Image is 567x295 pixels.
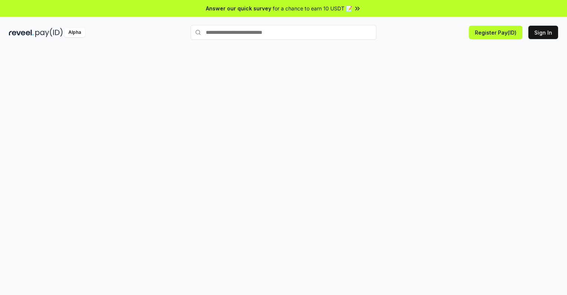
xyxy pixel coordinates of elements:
[273,4,352,12] span: for a chance to earn 10 USDT 📝
[528,26,558,39] button: Sign In
[64,28,85,37] div: Alpha
[9,28,34,37] img: reveel_dark
[469,26,522,39] button: Register Pay(ID)
[35,28,63,37] img: pay_id
[206,4,271,12] span: Answer our quick survey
